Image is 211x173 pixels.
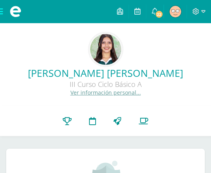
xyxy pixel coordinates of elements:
[6,80,205,89] div: III Curso Ciclo Básico A
[70,89,141,96] a: Ver información personal...
[6,66,205,80] a: [PERSON_NAME] [PERSON_NAME]
[170,6,181,17] img: 659e2ed22ed60f96813e7305302bf876.png
[90,34,121,65] img: 804294de80b02a4bbd4d3562ab0912e7.png
[155,10,163,19] span: 22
